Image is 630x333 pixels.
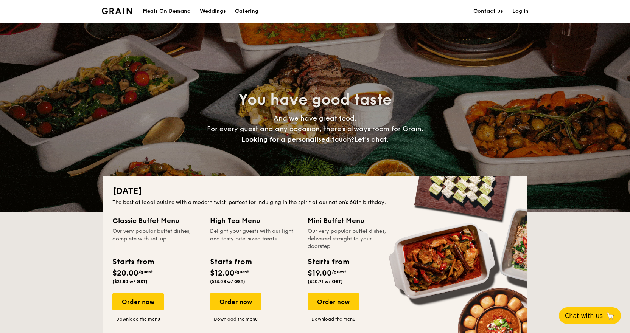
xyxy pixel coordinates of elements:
span: $12.00 [210,269,235,278]
div: Starts from [308,256,349,268]
span: /guest [138,269,153,274]
a: Download the menu [308,316,359,322]
span: 🦙 [606,311,615,320]
div: Order now [210,293,261,310]
div: Starts from [112,256,154,268]
a: Download the menu [112,316,164,322]
div: Delight your guests with our light and tasty bite-sized treats. [210,228,299,250]
div: Order now [112,293,164,310]
div: Our very popular buffet dishes, delivered straight to your doorstep. [308,228,396,250]
button: Chat with us🦙 [559,307,621,324]
a: Download the menu [210,316,261,322]
div: Our very popular buffet dishes, complete with set-up. [112,228,201,250]
span: Chat with us [565,312,603,319]
div: Order now [308,293,359,310]
span: /guest [332,269,346,274]
span: $20.00 [112,269,138,278]
span: /guest [235,269,249,274]
img: Grain [102,8,132,14]
div: High Tea Menu [210,215,299,226]
span: And we have great food. For every guest and any occasion, there’s always room for Grain. [207,114,423,144]
span: ($21.80 w/ GST) [112,279,148,284]
div: The best of local cuisine with a modern twist, perfect for indulging in the spirit of our nation’... [112,199,518,206]
span: ($20.71 w/ GST) [308,279,343,284]
span: $19.00 [308,269,332,278]
span: Looking for a personalised touch? [241,135,354,144]
div: Classic Buffet Menu [112,215,201,226]
a: Logotype [102,8,132,14]
div: Mini Buffet Menu [308,215,396,226]
span: Let's chat. [354,135,389,144]
span: ($13.08 w/ GST) [210,279,245,284]
div: Starts from [210,256,251,268]
h2: [DATE] [112,185,518,197]
span: You have good taste [238,91,392,109]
